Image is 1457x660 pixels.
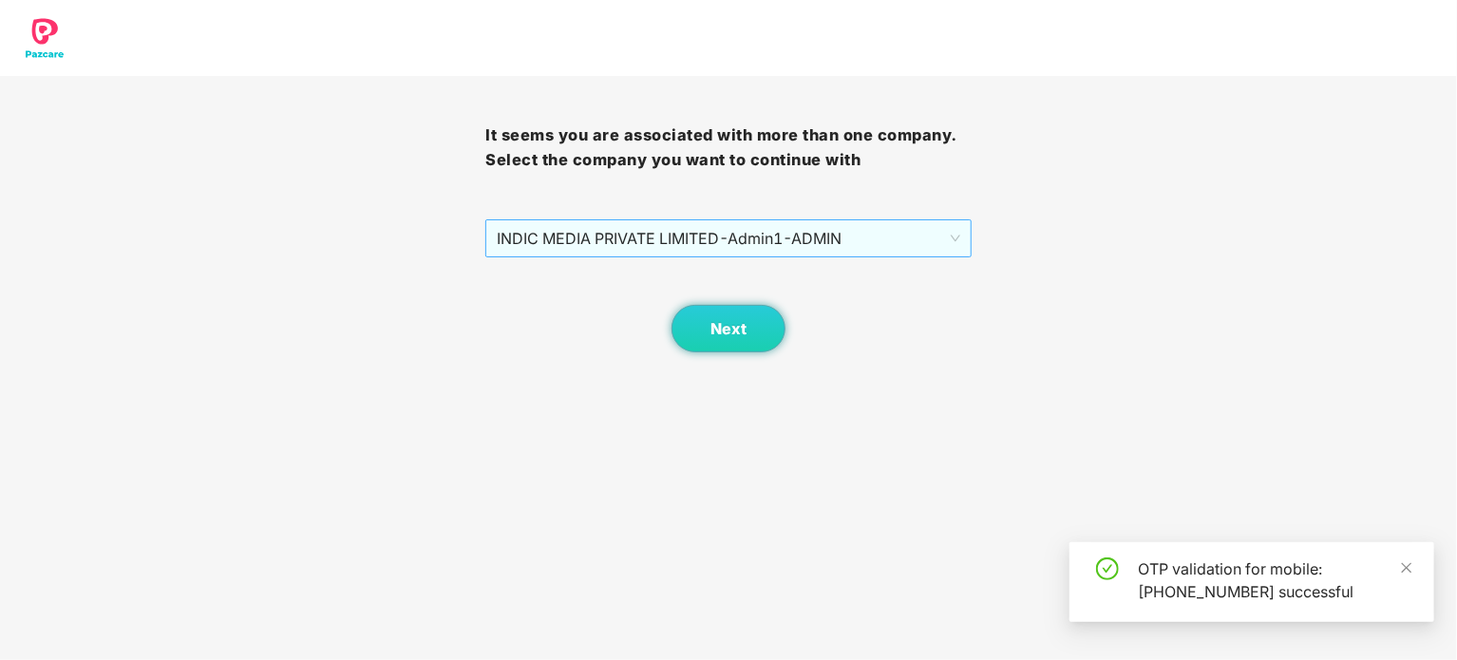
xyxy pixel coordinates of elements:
[485,123,971,172] h3: It seems you are associated with more than one company. Select the company you want to continue with
[710,320,747,338] span: Next
[497,220,959,256] span: INDIC MEDIA PRIVATE LIMITED - Admin1 - ADMIN
[1138,557,1411,603] div: OTP validation for mobile: [PHONE_NUMBER] successful
[672,305,785,352] button: Next
[1096,557,1119,580] span: check-circle
[1400,561,1413,575] span: close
